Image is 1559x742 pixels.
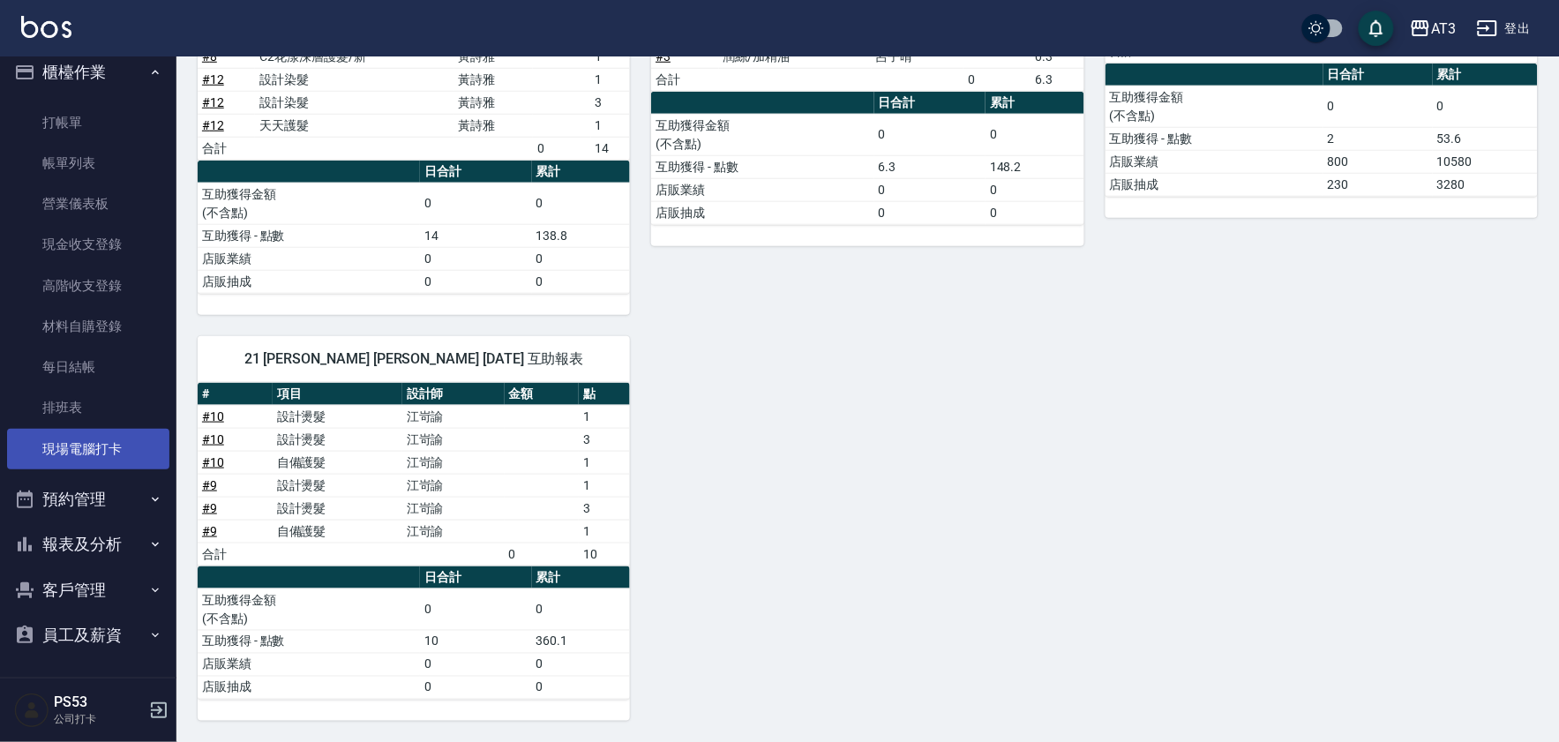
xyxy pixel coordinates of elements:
[273,474,402,497] td: 設計燙髮
[579,428,630,451] td: 3
[874,178,986,201] td: 0
[402,405,505,428] td: 江岢諭
[579,520,630,543] td: 1
[402,474,505,497] td: 江岢諭
[7,184,169,224] a: 營業儀表板
[202,501,217,515] a: #9
[651,92,1083,225] table: a dense table
[402,383,505,406] th: 設計師
[7,102,169,143] a: 打帳單
[986,178,1084,201] td: 0
[273,428,402,451] td: 設計燙髮
[7,266,169,306] a: 高階收支登錄
[1359,11,1394,46] button: save
[505,383,580,406] th: 金額
[7,306,169,347] a: 材料自購登錄
[986,92,1084,115] th: 累計
[202,455,224,469] a: #10
[874,92,986,115] th: 日合計
[579,451,630,474] td: 1
[532,224,631,247] td: 138.8
[255,68,453,91] td: 設計染髮
[986,114,1084,155] td: 0
[7,567,169,613] button: 客戶管理
[1323,127,1433,150] td: 2
[1031,68,1083,91] td: 6.3
[454,91,534,114] td: 黃詩雅
[420,588,531,630] td: 0
[1106,86,1323,127] td: 互助獲得金額 (不含點)
[1433,127,1538,150] td: 53.6
[14,693,49,728] img: Person
[651,178,873,201] td: 店販業績
[656,49,671,64] a: #3
[420,653,531,676] td: 0
[219,350,609,368] span: 21 [PERSON_NAME] [PERSON_NAME] [DATE] 互助報表
[198,566,630,700] table: a dense table
[591,68,631,91] td: 1
[874,155,986,178] td: 6.3
[651,201,873,224] td: 店販抽成
[273,451,402,474] td: 自備護髮
[7,429,169,469] a: 現場電腦打卡
[420,566,531,589] th: 日合計
[579,405,630,428] td: 1
[719,45,872,68] td: 潤絲/加精油
[579,497,630,520] td: 3
[402,451,505,474] td: 江岢諭
[402,497,505,520] td: 江岢諭
[1323,173,1433,196] td: 230
[532,270,631,293] td: 0
[1323,86,1433,127] td: 0
[420,676,531,699] td: 0
[986,155,1084,178] td: 148.2
[420,247,531,270] td: 0
[198,588,420,630] td: 互助獲得金額 (不含點)
[54,711,144,727] p: 公司打卡
[1323,150,1433,173] td: 800
[874,114,986,155] td: 0
[202,49,217,64] a: #8
[273,497,402,520] td: 設計燙髮
[579,474,630,497] td: 1
[198,676,420,699] td: 店販抽成
[7,476,169,522] button: 預約管理
[532,588,631,630] td: 0
[532,676,631,699] td: 0
[505,543,580,566] td: 0
[202,409,224,423] a: #10
[198,383,273,406] th: #
[255,114,453,137] td: 天天護髮
[202,72,224,86] a: #12
[273,383,402,406] th: 項目
[1433,150,1538,173] td: 10580
[651,155,873,178] td: 互助獲得 - 點數
[532,161,631,184] th: 累計
[420,270,531,293] td: 0
[1470,12,1538,45] button: 登出
[202,95,224,109] a: #12
[1106,64,1538,197] table: a dense table
[420,183,531,224] td: 0
[198,247,420,270] td: 店販業績
[1433,173,1538,196] td: 3280
[198,137,255,160] td: 合計
[7,347,169,387] a: 每日結帳
[7,224,169,265] a: 現金收支登錄
[198,183,420,224] td: 互助獲得金額 (不含點)
[532,247,631,270] td: 0
[7,521,169,567] button: 報表及分析
[533,137,590,160] td: 0
[198,383,630,566] table: a dense table
[420,224,531,247] td: 14
[872,45,964,68] td: 呂子晴
[454,45,534,68] td: 黃詩雅
[1433,64,1538,86] th: 累計
[198,270,420,293] td: 店販抽成
[7,143,169,184] a: 帳單列表
[1031,45,1083,68] td: 0.3
[255,91,453,114] td: 設計染髮
[198,653,420,676] td: 店販業績
[198,543,273,566] td: 合計
[651,68,718,91] td: 合計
